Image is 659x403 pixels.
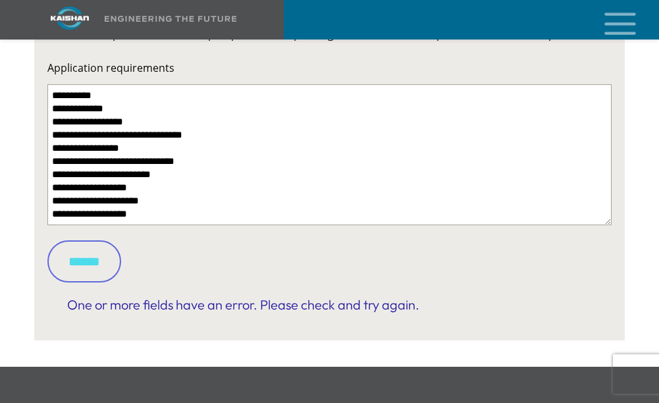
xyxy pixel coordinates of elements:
img: kaishan logo [20,7,119,30]
a: mobile menu [599,9,621,31]
div: One or more fields have an error. Please check and try again. [54,292,605,317]
label: Application requirements [47,59,612,77]
img: Engineering the future [105,16,236,22]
